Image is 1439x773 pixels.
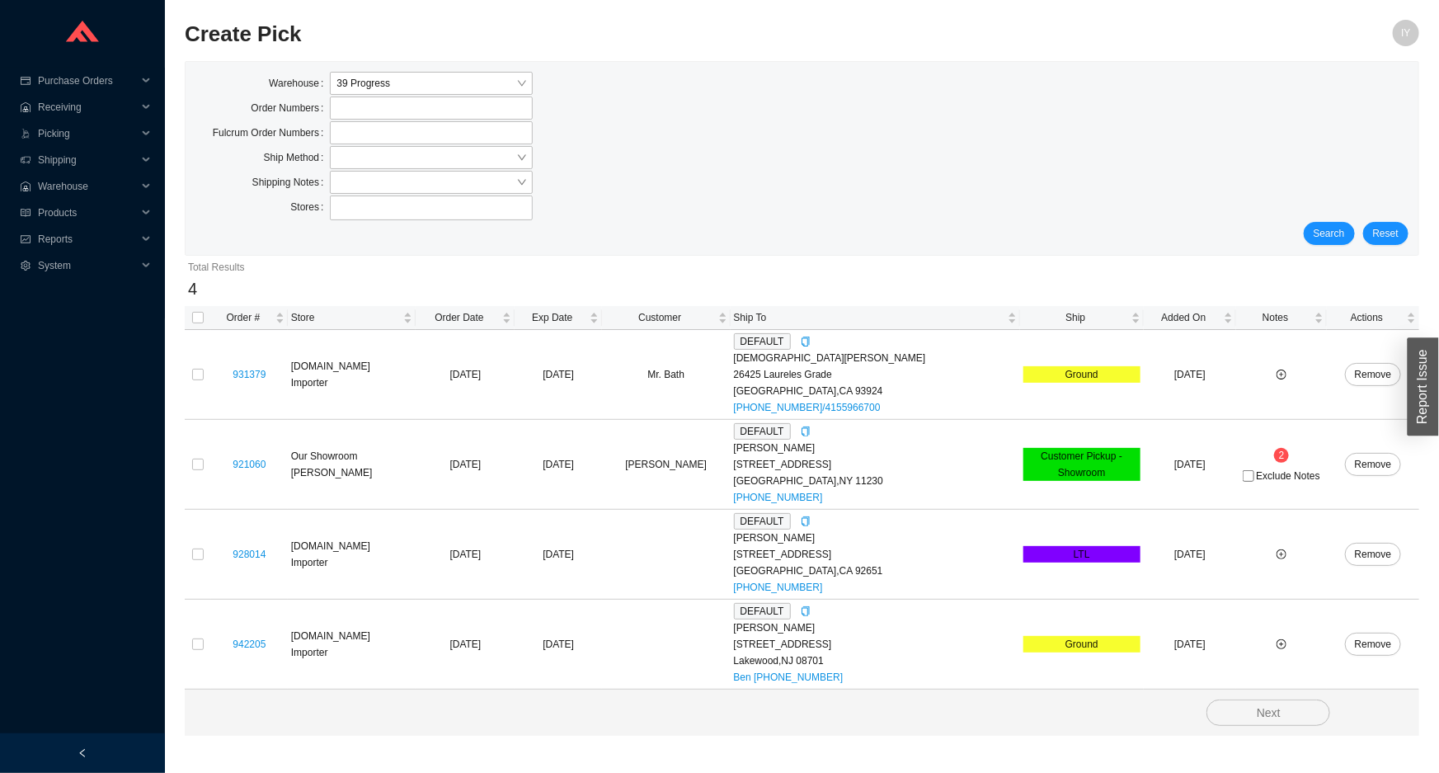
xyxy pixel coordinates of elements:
[801,603,811,620] div: Copy
[1144,330,1236,420] td: [DATE]
[1144,600,1236,690] td: [DATE]
[1277,639,1286,649] span: plus-circle
[602,306,731,330] th: Customer sortable
[1023,309,1128,326] span: Ship
[38,94,137,120] span: Receiving
[1401,20,1410,46] span: IY
[20,76,31,86] span: credit-card
[518,546,598,563] div: [DATE]
[734,653,1017,669] div: Lakewood , NJ 08701
[38,147,137,173] span: Shipping
[734,582,823,593] a: [PHONE_NUMBER]
[734,456,1017,473] div: [STREET_ADDRESS]
[1327,306,1419,330] th: Actions sortable
[38,252,137,279] span: System
[518,309,585,326] span: Exp Date
[1277,370,1286,379] span: plus-circle
[1279,450,1285,461] span: 2
[1355,636,1392,653] span: Remove
[416,306,515,330] th: Order Date sortable
[288,306,416,330] th: Store sortable
[605,309,715,326] span: Customer
[416,600,515,690] td: [DATE]
[1206,700,1330,726] button: Next
[1277,549,1286,559] span: plus-circle
[1345,633,1402,656] button: Remove
[602,420,731,510] td: [PERSON_NAME]
[801,337,811,346] span: copy
[1023,546,1140,563] div: LTL
[233,639,266,650] a: 942205
[1147,309,1220,326] span: Added On
[291,448,413,481] div: Our Showroom [PERSON_NAME]
[264,146,331,169] label: Ship Method
[419,309,499,326] span: Order Date
[801,427,811,436] span: copy
[518,636,598,653] div: [DATE]
[518,456,598,473] div: [DATE]
[188,280,197,298] span: 4
[1243,470,1254,482] input: Exclude Notes
[291,628,413,661] div: [DOMAIN_NAME] Importer
[1023,366,1140,383] div: Ground
[185,20,1111,49] h2: Create Pick
[20,261,31,271] span: setting
[734,383,1017,399] div: [GEOGRAPHIC_DATA] , CA 93924
[734,620,1017,636] div: [PERSON_NAME]
[1274,448,1290,463] sup: 2
[801,606,811,616] span: copy
[1236,306,1327,330] th: Notes sortable
[214,309,272,326] span: Order #
[1304,222,1355,245] button: Search
[233,369,266,380] a: 931379
[734,530,1017,546] div: [PERSON_NAME]
[1256,471,1319,481] span: Exclude Notes
[291,358,413,391] div: [DOMAIN_NAME] Importer
[734,636,1017,653] div: [STREET_ADDRESS]
[336,73,525,94] span: 39 Progress
[1355,456,1392,473] span: Remove
[801,423,811,440] div: Copy
[211,306,288,330] th: Order # sortable
[213,121,331,144] label: Fulcrum Order Numbers
[38,173,137,200] span: Warehouse
[734,402,881,413] a: [PHONE_NUMBER]/4155966700
[416,420,515,510] td: [DATE]
[1345,363,1402,386] button: Remove
[1330,309,1404,326] span: Actions
[515,306,601,330] th: Exp Date sortable
[416,510,515,600] td: [DATE]
[734,350,1017,366] div: [DEMOGRAPHIC_DATA][PERSON_NAME]
[188,259,1416,276] div: Total Results
[233,459,266,470] a: 921060
[20,208,31,218] span: read
[734,546,1017,563] div: [STREET_ADDRESS]
[290,196,330,219] label: Stores
[801,516,811,526] span: copy
[20,234,31,244] span: fund
[801,333,811,350] div: Copy
[251,97,330,120] label: Order Numbers
[252,171,331,194] label: Shipping Notes
[518,366,598,383] div: [DATE]
[38,120,137,147] span: Picking
[38,200,137,226] span: Products
[734,672,844,683] a: Ben [PHONE_NUMBER]
[801,513,811,530] div: Copy
[1345,543,1402,566] button: Remove
[1144,306,1236,330] th: Added On sortable
[1144,510,1236,600] td: [DATE]
[1023,448,1140,481] div: Customer Pickup - Showroom
[734,309,1004,326] span: Ship To
[1314,225,1345,242] span: Search
[1239,309,1311,326] span: Notes
[416,330,515,420] td: [DATE]
[734,513,791,530] span: DEFAULT
[38,226,137,252] span: Reports
[38,68,137,94] span: Purchase Orders
[291,309,401,326] span: Store
[1363,222,1408,245] button: Reset
[269,72,330,95] label: Warehouse
[734,492,823,503] a: [PHONE_NUMBER]
[233,549,266,560] a: 928014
